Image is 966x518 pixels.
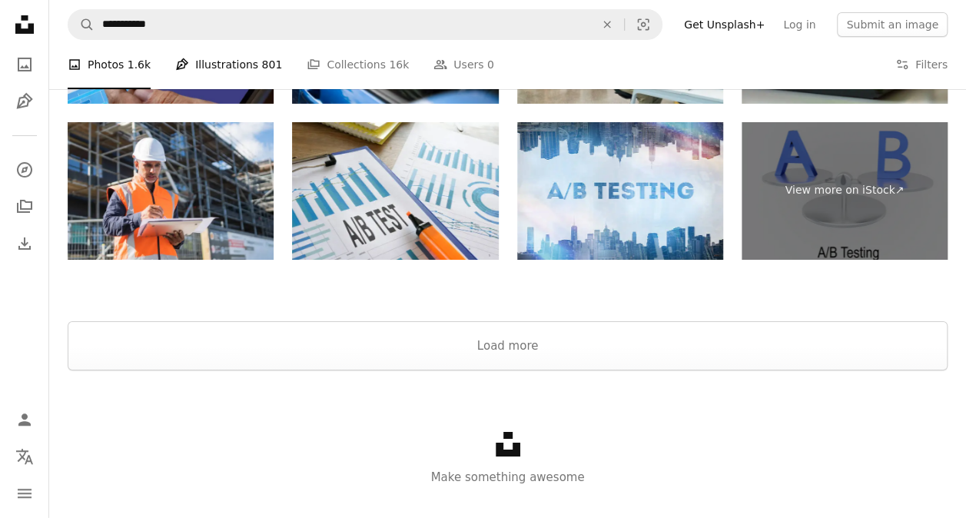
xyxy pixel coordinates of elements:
[517,122,723,260] img: Concept image A/B testing
[9,228,40,259] a: Download History
[895,40,948,89] button: Filters
[68,10,95,39] button: Search Unsplash
[625,10,662,39] button: Visual search
[9,441,40,472] button: Language
[9,49,40,80] a: Photos
[433,40,494,89] a: Users 0
[9,191,40,222] a: Collections
[9,404,40,435] a: Log in / Sign up
[307,40,409,89] a: Collections 16k
[68,321,948,370] button: Load more
[590,10,624,39] button: Clear
[292,122,498,260] img: Stack of papers with Ab test results report for business.
[837,12,948,37] button: Submit an image
[49,468,966,486] p: Make something awesome
[68,122,274,260] img: Engineer in protective clothing on worksite with digital blueprints.
[487,56,494,73] span: 0
[9,154,40,185] a: Explore
[774,12,825,37] a: Log in
[68,9,662,40] form: Find visuals sitewide
[262,56,283,73] span: 801
[675,12,774,37] a: Get Unsplash+
[9,86,40,117] a: Illustrations
[175,40,282,89] a: Illustrations 801
[389,56,409,73] span: 16k
[9,478,40,509] button: Menu
[9,9,40,43] a: Home — Unsplash
[742,122,948,260] a: View more on iStock↗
